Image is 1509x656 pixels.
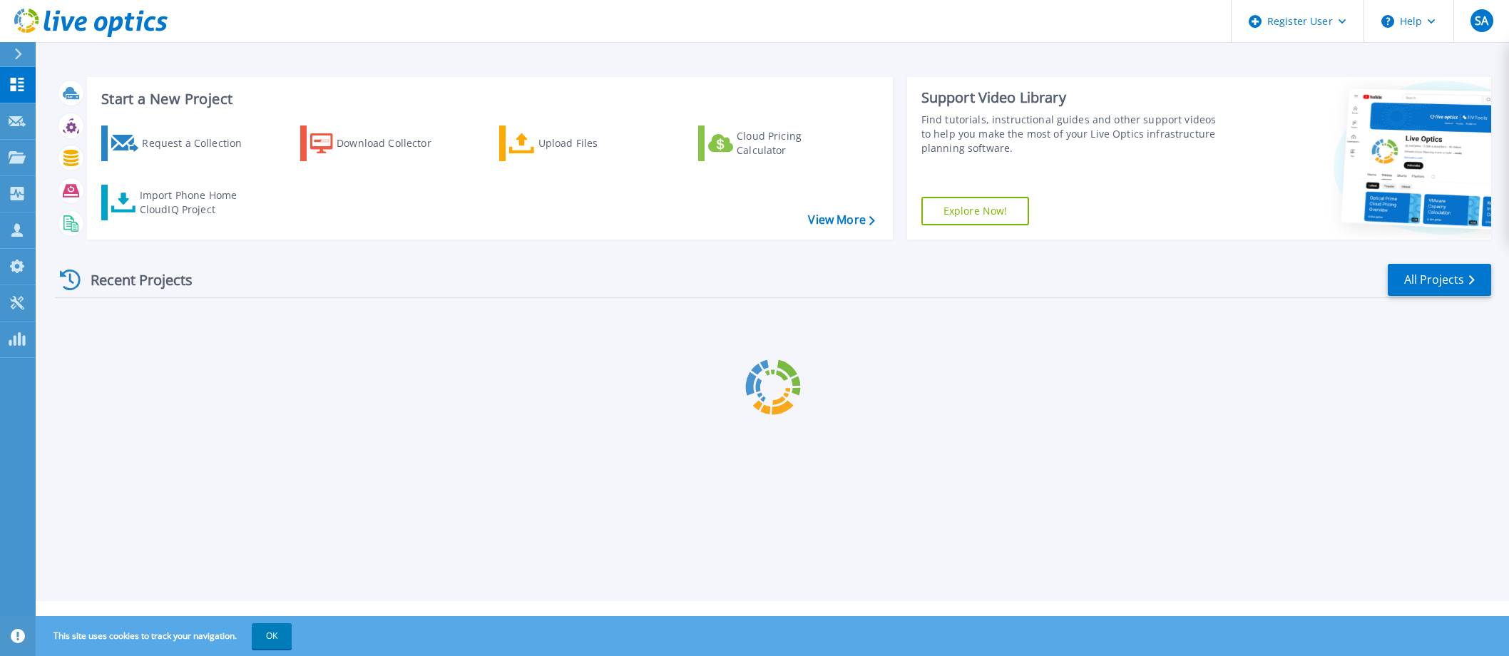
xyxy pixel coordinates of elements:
a: Upload Files [499,125,658,161]
a: Download Collector [300,125,459,161]
a: Request a Collection [101,125,260,161]
div: Cloud Pricing Calculator [737,129,851,158]
div: Find tutorials, instructional guides and other support videos to help you make the most of your L... [921,113,1221,155]
div: Recent Projects [55,262,212,297]
div: Request a Collection [142,129,256,158]
h3: Start a New Project [101,91,874,107]
a: All Projects [1388,264,1491,296]
a: Explore Now! [921,197,1030,225]
span: This site uses cookies to track your navigation. [39,623,292,649]
span: SA [1475,15,1488,26]
a: Cloud Pricing Calculator [698,125,857,161]
div: Support Video Library [921,88,1221,107]
div: Import Phone Home CloudIQ Project [140,188,251,217]
div: Upload Files [538,129,653,158]
a: View More [808,213,874,227]
div: Download Collector [337,129,451,158]
button: OK [252,623,292,649]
